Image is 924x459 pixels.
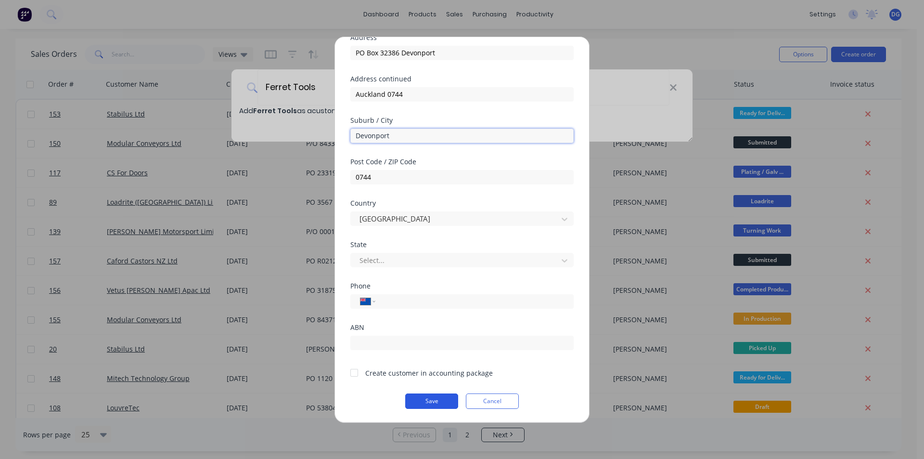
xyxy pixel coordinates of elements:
div: Address continued [350,76,574,82]
div: Post Code / ZIP Code [350,158,574,165]
button: Save [405,393,458,409]
div: ABN [350,324,574,331]
div: Create customer in accounting package [365,368,493,378]
div: Phone [350,283,574,289]
div: State [350,241,574,248]
div: Country [350,200,574,207]
button: Cancel [466,393,519,409]
div: Suburb / City [350,117,574,124]
div: Address [350,34,574,41]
